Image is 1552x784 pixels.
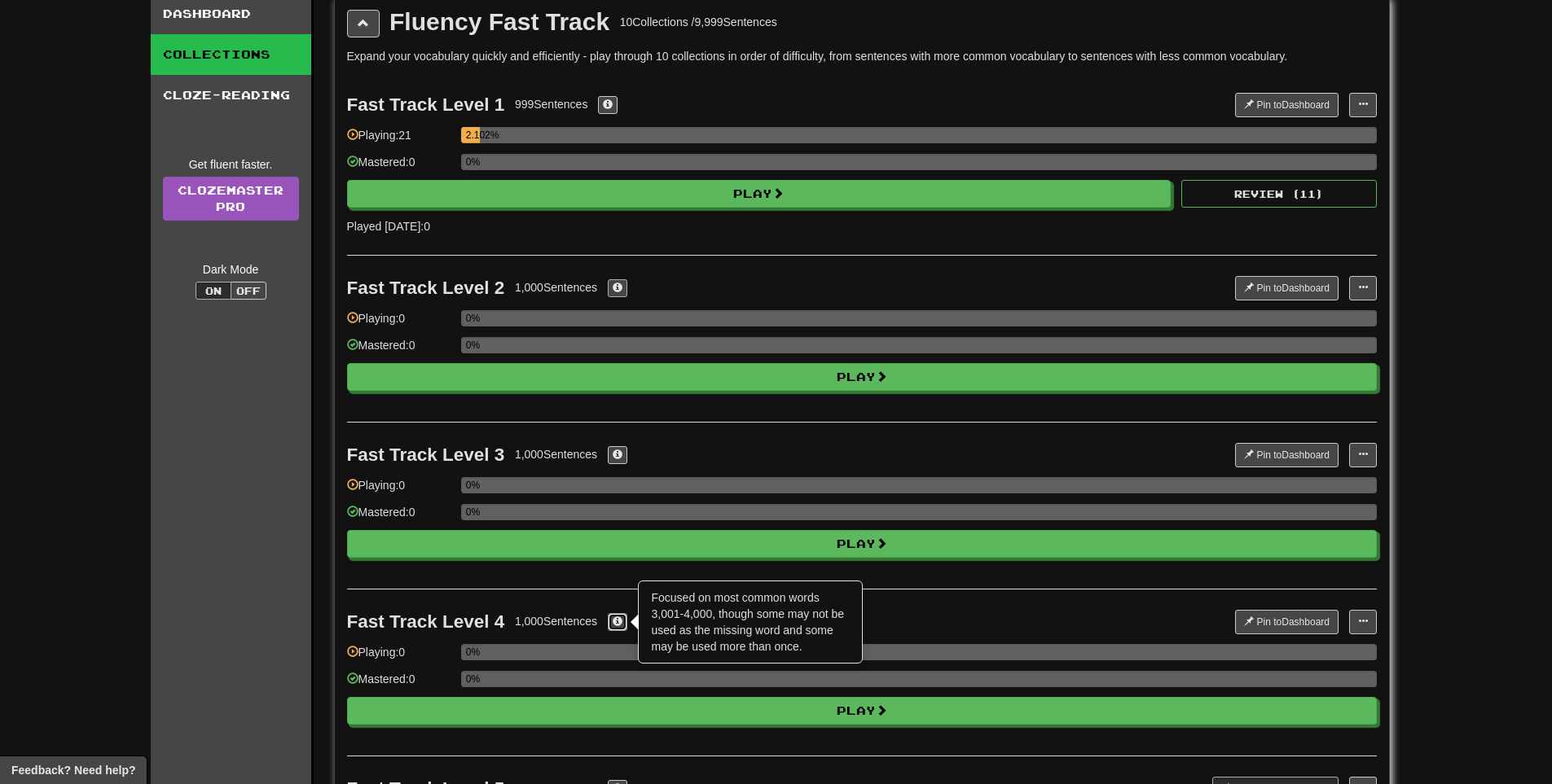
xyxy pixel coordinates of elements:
[389,10,609,34] div: Fluency Fast Track
[1235,276,1339,300] button: Pin toDashboard
[347,48,1377,64] p: Expand your vocabulary quickly and efficiently - play through 10 collections in order of difficul...
[515,279,597,296] div: 1,000 Sentences
[347,94,505,115] div: Fast Track Level 1
[515,613,597,629] div: 1,000 Sentences
[1235,93,1339,117] button: Pin toDashboard
[347,310,453,337] div: Playing: 0
[11,762,135,778] span: Open feedback widget
[151,75,311,116] a: Cloze-Reading
[347,611,505,632] div: Fast Track Level 4
[347,220,430,233] span: Played [DATE]: 0
[163,177,299,221] a: ClozemasterPro
[620,14,777,30] div: 10 Collections / 9,999 Sentences
[163,156,299,173] div: Get fluent faster.
[347,477,453,504] div: Playing: 0
[347,278,505,298] div: Fast Track Level 2
[347,180,1172,208] button: Play
[347,445,505,465] div: Fast Track Level 3
[347,363,1377,391] button: Play
[163,261,299,278] div: Dark Mode
[347,504,453,531] div: Mastered: 0
[347,337,453,364] div: Mastered: 0
[1235,443,1339,467] button: Pin toDashboard
[515,96,588,112] div: 999 Sentences
[347,697,1377,725] button: Play
[466,127,480,143] div: 2.102%
[1235,610,1339,634] button: Pin toDashboard
[1181,180,1377,208] button: Review (11)
[515,446,597,462] div: 1,000 Sentences
[347,644,453,671] div: Playing: 0
[347,530,1377,558] button: Play
[196,282,231,300] button: On
[347,154,453,181] div: Mastered: 0
[640,582,861,662] div: Focused on most common words 3,001-4,000, though some may not be used as the missing word and som...
[151,34,311,75] a: Collections
[347,127,453,154] div: Playing: 21
[347,671,453,698] div: Mastered: 0
[231,282,266,300] button: Off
